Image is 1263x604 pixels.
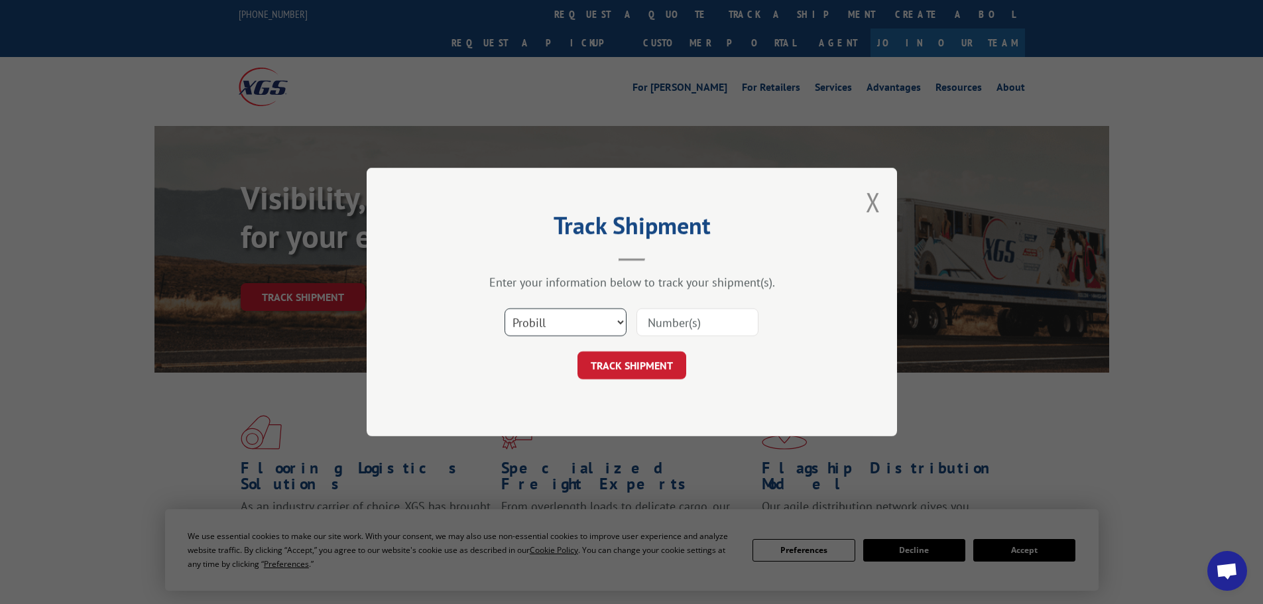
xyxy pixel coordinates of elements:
[433,274,831,290] div: Enter your information below to track your shipment(s).
[577,351,686,379] button: TRACK SHIPMENT
[1207,551,1247,591] div: Open chat
[866,184,880,219] button: Close modal
[636,308,758,336] input: Number(s)
[433,216,831,241] h2: Track Shipment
